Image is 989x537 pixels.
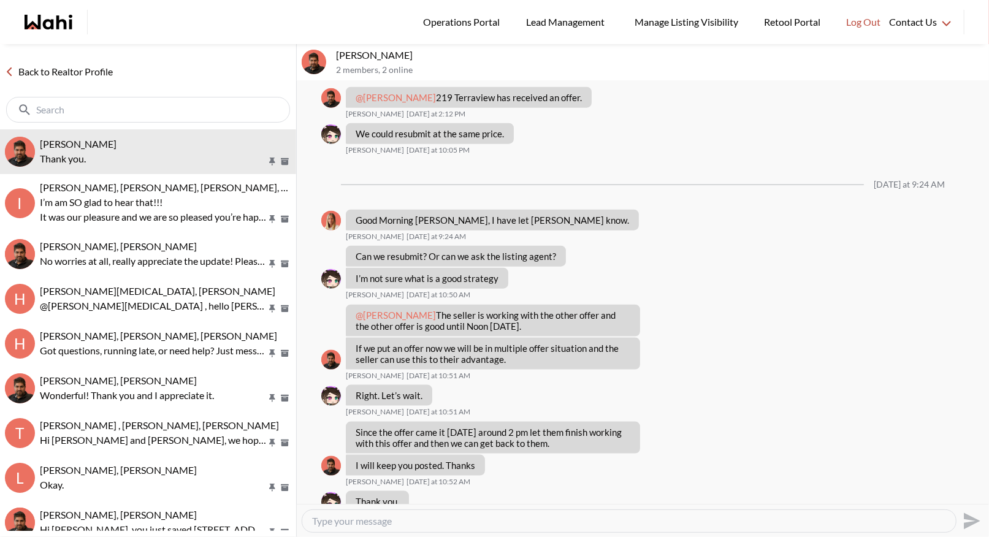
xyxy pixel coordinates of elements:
span: [PERSON_NAME] [40,138,116,150]
p: Okay. [40,478,267,492]
div: I [5,188,35,218]
p: Since the offer came it [DATE] around 2 pm let them finish working with this offer and then we ca... [356,427,630,449]
img: F [321,350,341,370]
button: Pin [267,156,278,167]
div: l [5,463,35,493]
p: 219 Terraview has received an offer. [356,92,582,103]
button: Archive [278,259,291,269]
button: Archive [278,214,291,224]
p: Thank you. [356,496,399,507]
p: Can we resubmit? Or can we ask the listing agent? [356,251,556,262]
span: [PERSON_NAME] , [PERSON_NAME], [PERSON_NAME] [40,419,279,431]
span: @[PERSON_NAME] [356,310,436,321]
p: 2 members , 2 online [336,65,984,75]
button: Pin [267,348,278,359]
time: 2025-10-07T14:50:32.070Z [407,290,470,300]
time: 2025-10-07T14:51:51.019Z [407,407,470,417]
div: liuhong chen [321,386,341,406]
span: [PERSON_NAME] [346,145,404,155]
span: [PERSON_NAME], [PERSON_NAME], [PERSON_NAME], [PERSON_NAME] [40,181,357,193]
img: C [5,373,35,403]
p: Got questions, running late, or need help? Just message here. 😊 Here’s a quick guide to help you ... [40,343,267,358]
div: liuhong chen [321,124,341,144]
p: Hi [PERSON_NAME], you just saved [STREET_ADDRESS][PERSON_NAME]. Would you like to book a showing ... [40,522,267,537]
button: Archive [278,482,291,493]
span: Manage Listing Visibility [631,14,742,30]
p: Good Morning [PERSON_NAME], I have let [PERSON_NAME] know. [356,215,629,226]
img: l [321,492,341,512]
time: 2025-10-07T13:24:15.595Z [407,232,466,242]
span: [PERSON_NAME], [PERSON_NAME] [40,240,197,252]
button: Archive [278,438,291,448]
span: @[PERSON_NAME] [356,92,436,103]
a: Wahi homepage [25,15,72,29]
button: Pin [267,303,278,314]
input: Search [36,104,262,116]
button: Archive [278,156,291,167]
span: [PERSON_NAME], [PERSON_NAME] [40,375,197,386]
img: F [321,456,341,476]
time: 2025-10-07T14:52:29.128Z [407,477,470,487]
button: Pin [267,259,278,269]
button: Archive [278,393,291,403]
p: Hi [PERSON_NAME] and [PERSON_NAME], we hope you enjoyed your showings! Did the properties meet yo... [40,433,267,447]
div: Caroline Madelar, Faraz [5,373,35,403]
p: [PERSON_NAME] [336,49,984,61]
div: liuhong chen [321,492,341,512]
span: [PERSON_NAME], [PERSON_NAME], [PERSON_NAME] [40,330,277,341]
span: Retool Portal [764,14,824,30]
img: S [5,239,35,269]
div: Faraz Azam [321,350,341,370]
div: T [5,418,35,448]
time: 2025-10-07T02:05:44.891Z [407,145,470,155]
div: H [5,329,35,359]
img: M [321,211,341,230]
span: Operations Portal [423,14,504,30]
span: [PERSON_NAME], [PERSON_NAME] [40,464,197,476]
div: [DATE] at 9:24 AM [874,180,945,190]
button: Pin [267,482,278,493]
img: l [302,50,326,74]
span: [PERSON_NAME] [346,407,404,417]
img: l [321,386,341,406]
button: Send [957,507,984,535]
p: No worries at all, really appreciate the update! Please feel free to let us know if there’s any p... [40,254,267,268]
span: Lead Management [526,14,609,30]
div: H [5,284,35,314]
p: I will keep you posted. Thanks [356,460,475,471]
div: Faraz Azam [321,456,341,476]
span: [PERSON_NAME] [346,371,404,381]
img: l [5,137,35,167]
div: liuhong chen, Faraz [302,50,326,74]
button: Pin [267,393,278,403]
button: Archive [278,303,291,314]
p: Wonderful! Thank you and I appreciate it. [40,388,267,403]
span: [PERSON_NAME] [346,477,404,487]
img: l [321,124,341,144]
time: 2025-10-07T14:51:28.644Z [407,371,470,381]
span: [PERSON_NAME] [346,290,404,300]
textarea: Type your message [312,515,946,527]
p: Right. Let’s wait. [356,390,422,401]
div: liuhong chen, Faraz [5,137,35,167]
span: [PERSON_NAME], [PERSON_NAME] [40,509,197,520]
time: 2025-10-06T18:12:04.329Z [407,109,465,119]
p: @[PERSON_NAME][MEDICAL_DATA] , hello [PERSON_NAME] here regarding your showing sorry about that a... [40,299,267,313]
p: Thank you. [40,151,267,166]
div: Faraz Azam [321,88,341,108]
div: Michelle Ryckman [321,211,341,230]
span: [PERSON_NAME] [346,109,404,119]
button: Archive [278,348,291,359]
button: Pin [267,214,278,224]
div: liuhong chen [321,269,341,289]
img: l [321,269,341,289]
div: Souhel Bally, Faraz [5,239,35,269]
p: It was our pleasure and we are so pleased you’re happy! [40,210,267,224]
span: Log Out [846,14,880,30]
p: The seller is working with the other offer and the other offer is good until Noon [DATE]. [356,310,630,332]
